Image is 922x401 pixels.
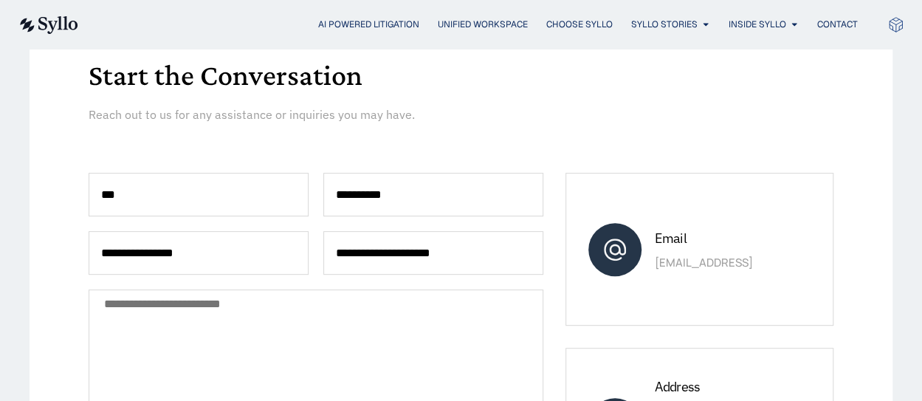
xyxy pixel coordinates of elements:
[318,18,419,31] a: AI Powered Litigation
[89,106,625,123] p: Reach out to us for any assistance or inquiries you may have.
[631,18,698,31] a: Syllo Stories
[546,18,613,31] a: Choose Syllo
[654,378,700,395] span: Address
[729,18,786,31] a: Inside Syllo
[438,18,528,31] a: Unified Workspace
[108,18,858,32] nav: Menu
[18,16,78,34] img: syllo
[108,18,858,32] div: Menu Toggle
[817,18,858,31] a: Contact
[654,254,811,272] p: [EMAIL_ADDRESS]
[89,61,833,90] h1: Start the Conversation
[654,230,686,247] span: Email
